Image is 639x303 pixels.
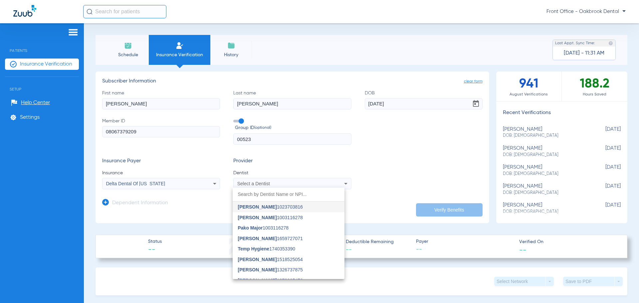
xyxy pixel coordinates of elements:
[238,246,270,251] span: Temp Hygiene
[238,205,303,209] span: 1023703816
[238,236,277,241] span: [PERSON_NAME]
[606,271,639,303] iframe: Chat Widget
[238,267,277,272] span: [PERSON_NAME]
[238,215,277,220] span: [PERSON_NAME]
[238,267,303,272] span: 1326737875
[238,246,296,251] span: 1740353390
[233,188,344,201] input: dropdown search
[238,215,303,220] span: 1003116278
[238,226,289,230] span: 1003116278
[238,236,303,241] span: 1659727071
[238,257,277,262] span: [PERSON_NAME]
[238,225,263,230] span: Pako Major
[238,204,277,210] span: [PERSON_NAME]
[238,278,303,283] span: 1073005476
[238,278,277,283] span: [PERSON_NAME]
[238,257,303,262] span: 1518525054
